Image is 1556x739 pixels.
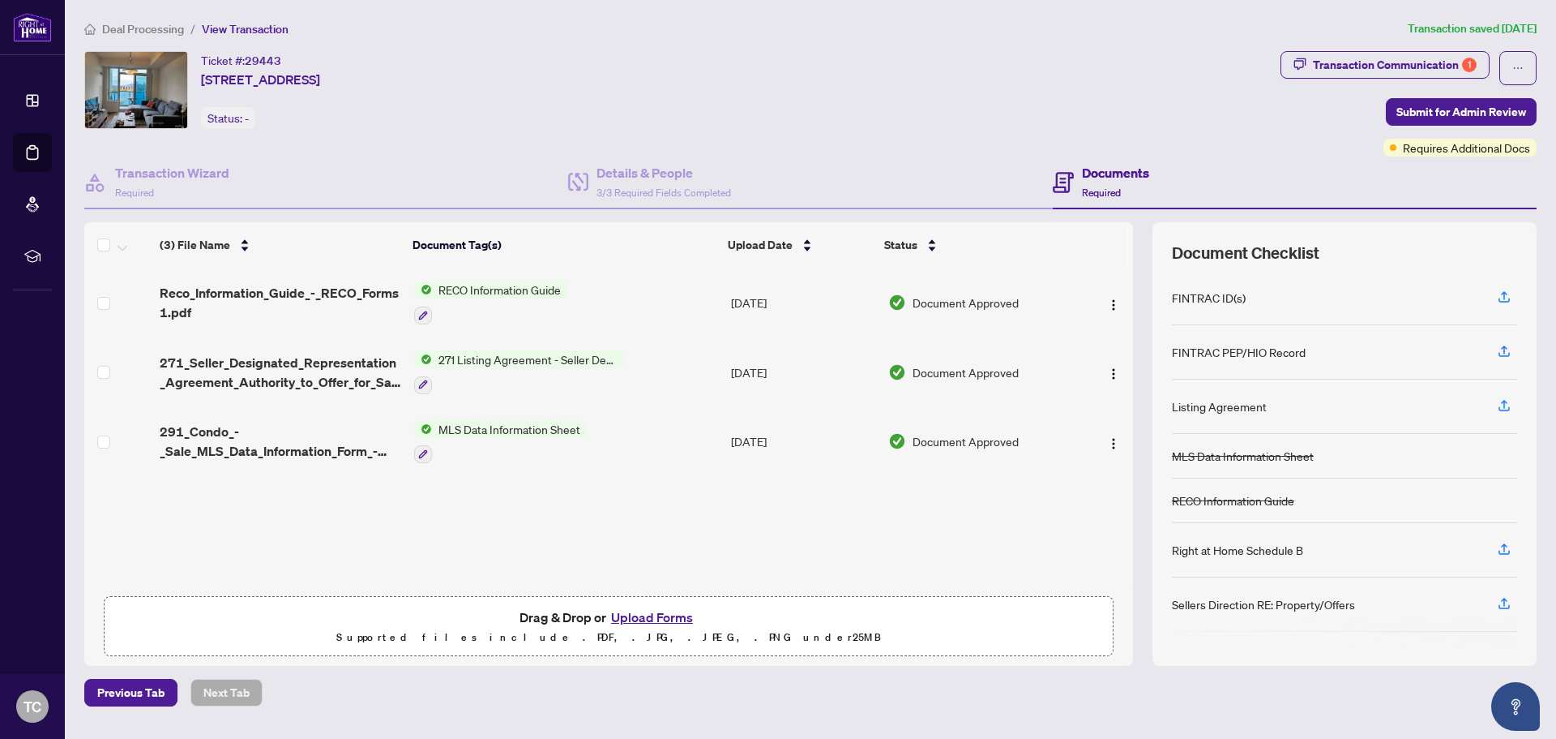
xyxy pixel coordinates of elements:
[190,679,263,707] button: Next Tab
[888,294,906,311] img: Document Status
[913,432,1019,450] span: Document Approved
[1172,289,1246,307] div: FINTRAC ID(s)
[160,236,230,254] span: (3) File Name
[1082,163,1149,183] h4: Documents
[1396,99,1526,125] span: Submit for Admin Review
[519,607,698,628] span: Drag & Drop or
[1107,367,1120,380] img: Logo
[1172,397,1267,415] div: Listing Agreement
[884,236,917,254] span: Status
[84,24,96,35] span: home
[414,281,432,299] img: Status Icon
[160,283,400,322] span: Reco_Information_Guide_-_RECO_Forms 1.pdf
[728,236,793,254] span: Upload Date
[201,51,281,70] div: Ticket #:
[153,222,406,268] th: (3) File Name
[24,695,41,718] span: TC
[888,363,906,381] img: Document Status
[432,350,624,368] span: 271 Listing Agreement - Seller Designated Representation Agreement Authority to Offer for Sale
[1101,290,1126,316] button: Logo
[1172,595,1355,613] div: Sellers Direction RE: Property/Offers
[115,163,229,183] h4: Transaction Wizard
[1280,51,1490,79] button: Transaction Communication1
[1462,58,1477,72] div: 1
[913,363,1019,381] span: Document Approved
[114,628,1103,647] p: Supported files include .PDF, .JPG, .JPEG, .PNG under 25 MB
[414,420,432,438] img: Status Icon
[202,22,289,37] span: View Transaction
[725,268,882,337] td: [DATE]
[596,163,731,183] h4: Details & People
[245,111,249,126] span: -
[105,597,1113,657] span: Drag & Drop orUpload FormsSupported files include .PDF, .JPG, .JPEG, .PNG under25MB
[115,187,154,199] span: Required
[414,350,624,394] button: Status Icon271 Listing Agreement - Seller Designated Representation Agreement Authority to Offer ...
[1313,52,1477,78] div: Transaction Communication
[913,294,1019,311] span: Document Approved
[1101,428,1126,454] button: Logo
[160,353,400,392] span: 271_Seller_Designated_Representation_Agreement_Authority_to_Offer_for_Sale_-_PropTx-[PERSON_NAME]...
[84,679,177,707] button: Previous Tab
[1107,299,1120,311] img: Logo
[432,281,567,299] span: RECO Information Guide
[201,70,320,89] span: [STREET_ADDRESS]
[414,281,567,324] button: Status IconRECO Information Guide
[1107,437,1120,450] img: Logo
[160,422,400,461] span: 291_Condo_-_Sale_MLS_Data_Information_Form_-_PropTx-[PERSON_NAME] 1.pdf
[1172,541,1303,559] div: Right at Home Schedule B
[888,432,906,450] img: Document Status
[1172,343,1306,361] div: FINTRAC PEP/HIO Record
[725,337,882,407] td: [DATE]
[1101,359,1126,385] button: Logo
[85,52,187,128] img: IMG-N12052473_1.jpg
[1172,242,1319,264] span: Document Checklist
[414,350,432,368] img: Status Icon
[1403,139,1530,157] span: Requires Additional Docs
[606,607,698,628] button: Upload Forms
[1082,187,1121,199] span: Required
[190,19,195,38] li: /
[414,420,587,464] button: Status IconMLS Data Information Sheet
[1408,19,1537,38] article: Transaction saved [DATE]
[725,407,882,477] td: [DATE]
[97,680,165,706] span: Previous Tab
[721,222,878,268] th: Upload Date
[1512,62,1524,74] span: ellipsis
[102,22,184,37] span: Deal Processing
[201,107,255,129] div: Status:
[13,12,52,42] img: logo
[878,222,1073,268] th: Status
[432,420,587,438] span: MLS Data Information Sheet
[1172,492,1294,509] div: RECO Information Guide
[245,54,281,68] span: 29443
[1386,98,1537,126] button: Submit for Admin Review
[1172,447,1314,465] div: MLS Data Information Sheet
[406,222,722,268] th: Document Tag(s)
[596,187,731,199] span: 3/3 Required Fields Completed
[1491,682,1540,731] button: Open asap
